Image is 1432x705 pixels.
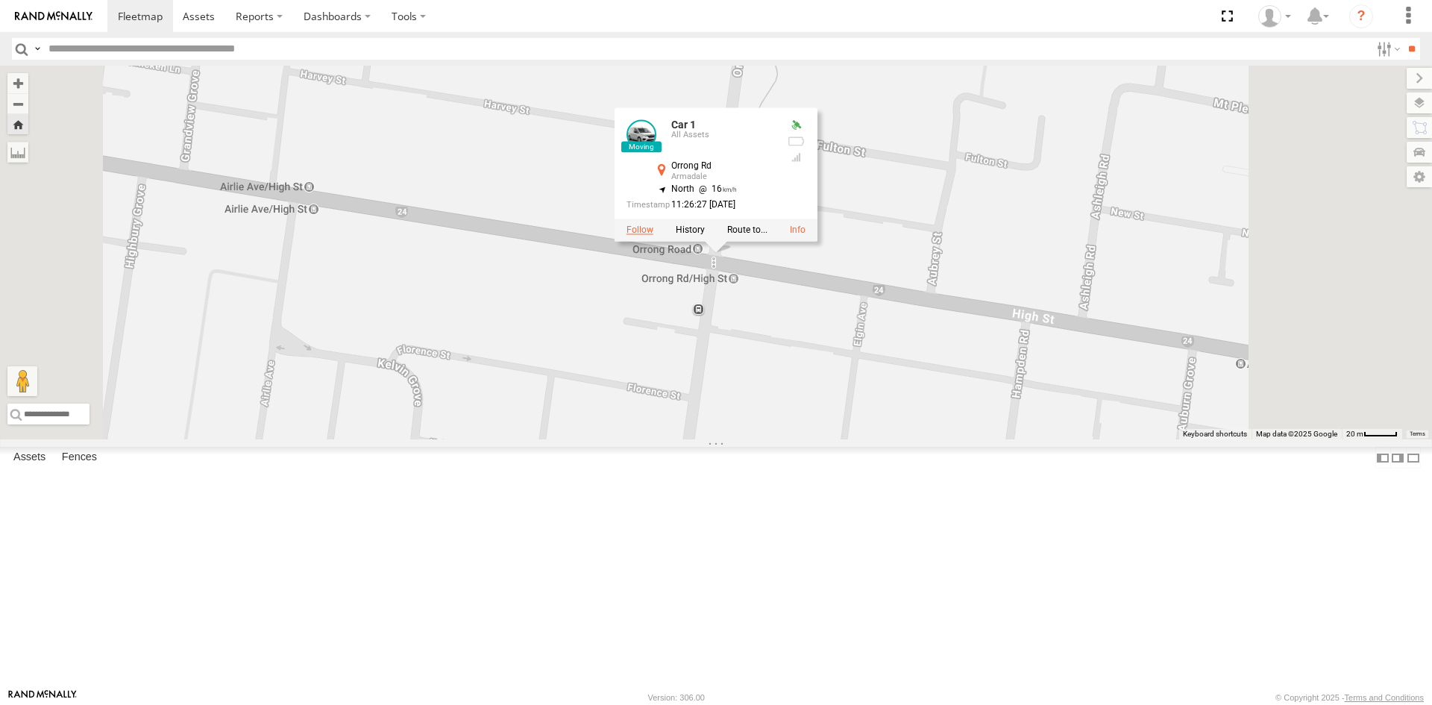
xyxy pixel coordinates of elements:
[1349,4,1373,28] i: ?
[727,225,767,235] label: Route To Location
[1256,430,1337,438] span: Map data ©2025 Google
[671,119,696,131] a: Car 1
[7,93,28,114] button: Zoom out
[676,225,705,235] label: View Asset History
[15,11,92,22] img: rand-logo.svg
[1410,431,1425,437] a: Terms (opens in new tab)
[788,151,805,163] div: GSM Signal = 4
[7,114,28,134] button: Zoom Home
[671,131,776,140] div: All Assets
[1375,447,1390,469] label: Dock Summary Table to the Left
[7,366,37,396] button: Drag Pegman onto the map to open Street View
[790,225,805,235] a: View Asset Details
[788,119,805,131] div: Valid GPS Fix
[7,142,28,163] label: Measure
[1253,5,1296,28] div: Tony Vamvakitis
[626,200,776,210] div: Date/time of location update
[671,184,694,194] span: North
[1345,693,1424,702] a: Terms and Conditions
[1406,447,1421,469] label: Hide Summary Table
[1275,693,1424,702] div: © Copyright 2025 -
[671,172,776,181] div: Armadale
[8,690,77,705] a: Visit our Website
[1183,429,1247,439] button: Keyboard shortcuts
[54,448,104,469] label: Fences
[626,225,653,235] label: Realtime tracking of Asset
[1346,430,1363,438] span: 20 m
[31,38,43,60] label: Search Query
[648,693,705,702] div: Version: 306.00
[626,119,656,149] a: View Asset Details
[694,184,737,194] span: 16
[1390,447,1405,469] label: Dock Summary Table to the Right
[7,73,28,93] button: Zoom in
[6,448,53,469] label: Assets
[1407,166,1432,187] label: Map Settings
[671,161,776,171] div: Orrong Rd
[1371,38,1403,60] label: Search Filter Options
[1342,429,1402,439] button: Map Scale: 20 m per 42 pixels
[788,135,805,147] div: No battery health information received from this device.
